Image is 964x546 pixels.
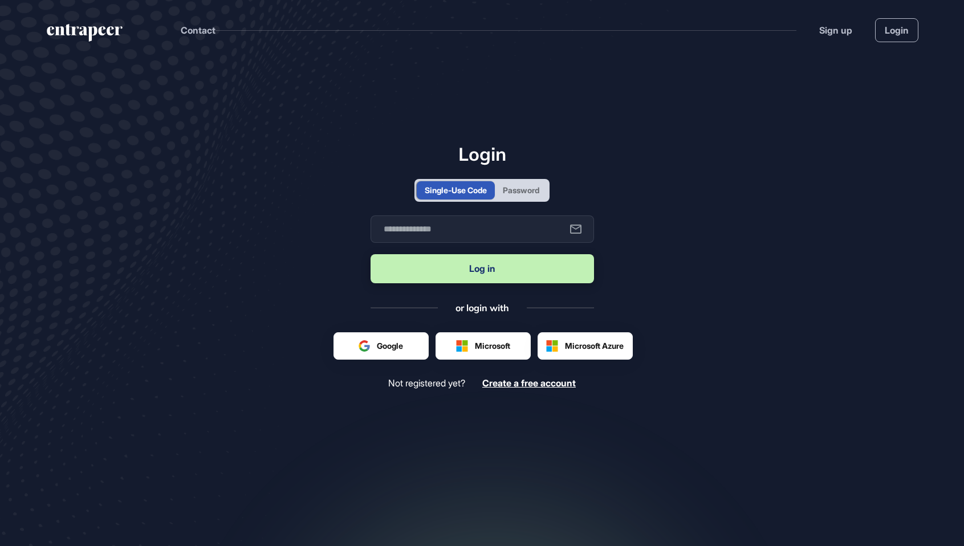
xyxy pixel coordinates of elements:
[482,378,576,389] a: Create a free account
[503,184,539,196] div: Password
[388,378,465,389] span: Not registered yet?
[425,184,487,196] div: Single-Use Code
[482,377,576,389] span: Create a free account
[46,24,124,46] a: entrapeer-logo
[371,143,594,165] h1: Login
[181,23,215,38] button: Contact
[819,23,852,37] a: Sign up
[371,254,594,283] button: Log in
[875,18,918,42] a: Login
[455,301,509,314] div: or login with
